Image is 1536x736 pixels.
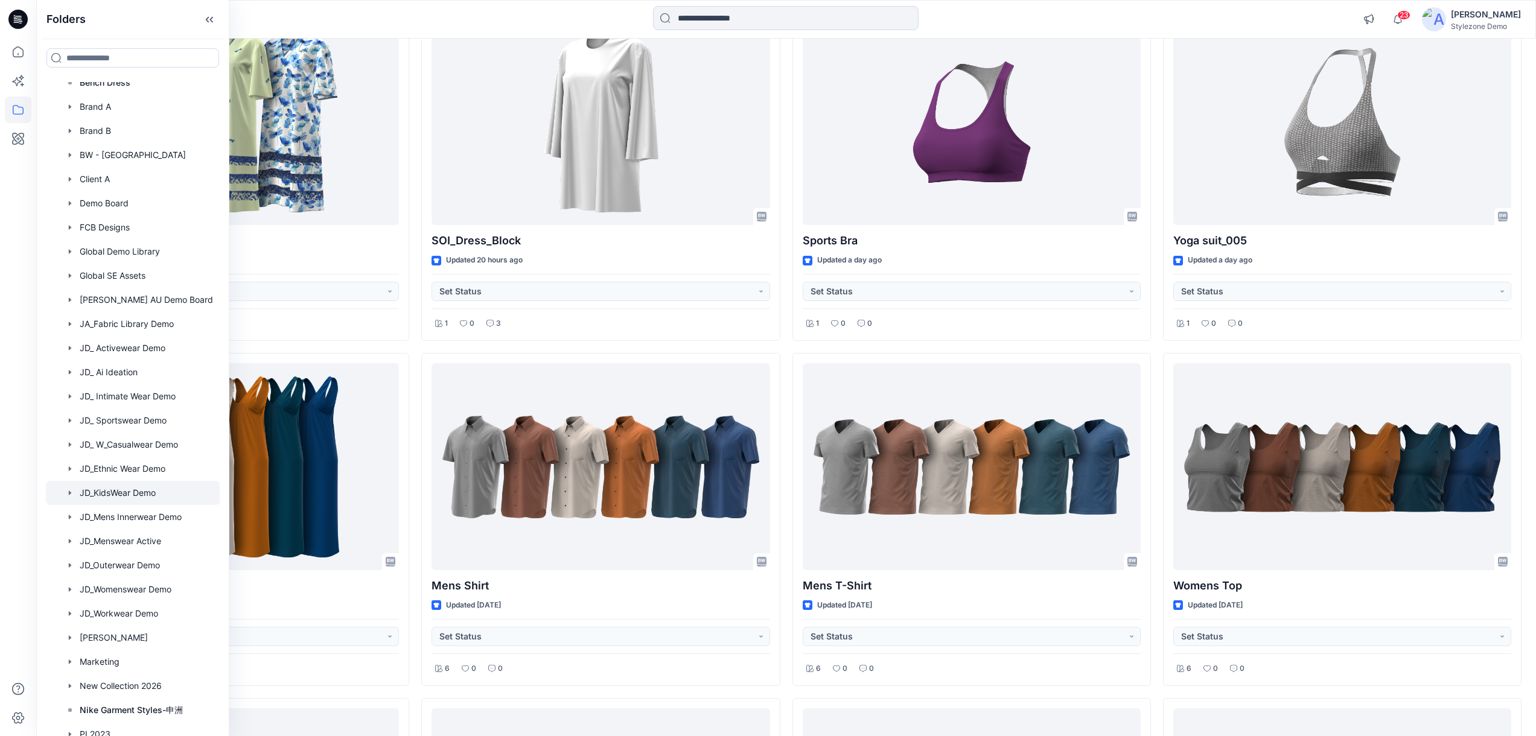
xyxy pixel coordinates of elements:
img: avatar [1422,7,1446,31]
p: Womens Top [1173,577,1511,594]
p: 1 [1187,317,1190,330]
p: 6 [445,662,450,675]
p: 0 [1213,662,1218,675]
p: Nike Garment Styles-申洲 [80,703,183,717]
p: 3 [496,317,501,330]
p: 0 [1240,662,1244,675]
a: SOI_Dress_Block [432,19,770,226]
a: Womens Dress [61,363,399,570]
p: Updated [DATE] [446,599,501,612]
p: 0 [470,317,474,330]
p: 6 [816,662,821,675]
p: 1 [816,317,819,330]
a: SOI_W_Dress [61,19,399,226]
a: Yoga suit_005 [1173,19,1511,226]
div: [PERSON_NAME] [1451,7,1521,22]
p: Womens Dress [61,577,399,594]
p: Updated 20 hours ago [446,254,523,267]
p: Bench Dress [80,75,130,90]
p: Updated [DATE] [817,599,872,612]
a: Womens Top [1173,363,1511,570]
p: 0 [843,662,847,675]
p: 0 [1211,317,1216,330]
p: 1 [445,317,448,330]
p: 0 [841,317,846,330]
a: Mens Shirt [432,363,770,570]
p: Sports Bra [803,232,1141,249]
p: Yoga suit_005 [1173,232,1511,249]
p: 0 [471,662,476,675]
p: 0 [498,662,503,675]
div: Stylezone Demo [1451,22,1521,31]
p: Mens T-Shirt [803,577,1141,594]
p: 0 [1238,317,1243,330]
p: Updated [DATE] [1188,599,1243,612]
p: SOI_W_Dress [61,232,399,249]
a: Mens T-Shirt [803,363,1141,570]
p: Updated a day ago [817,254,882,267]
a: Sports Bra [803,19,1141,226]
p: 6 [1187,662,1191,675]
p: 0 [867,317,872,330]
p: Updated a day ago [1188,254,1252,267]
span: 23 [1397,10,1410,20]
p: 0 [869,662,874,675]
p: Mens Shirt [432,577,770,594]
p: SOI_Dress_Block [432,232,770,249]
